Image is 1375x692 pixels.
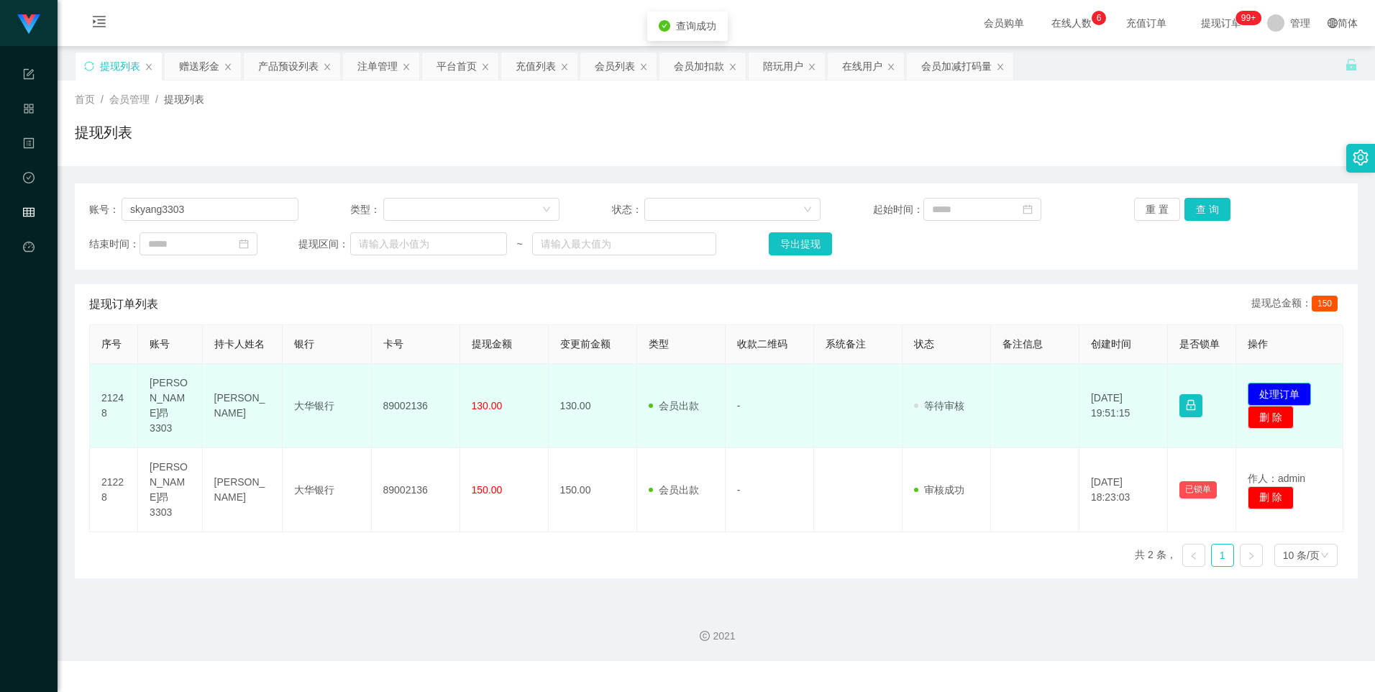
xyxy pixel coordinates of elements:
[239,239,249,249] i: 图标： 日历
[224,63,232,71] i: 图标： 关闭
[138,364,202,448] td: [PERSON_NAME]昂3303
[75,94,95,105] span: 首页
[649,338,669,350] span: 类型
[23,131,35,160] i: 图标： 个人资料
[612,202,645,217] span: 状态：
[1092,11,1106,25] sup: 6
[1201,17,1241,29] font: 提现订单
[89,202,122,217] span: 账号：
[639,63,648,71] i: 图标： 关闭
[101,94,104,105] span: /
[808,63,816,71] i: 图标： 关闭
[23,62,35,91] i: 图标： form
[560,338,611,350] span: 变更前金额
[700,631,710,641] i: 图标： 版权所有
[350,202,383,217] span: 类型：
[1248,383,1311,406] button: 处理订单
[350,232,507,255] input: 请输入最小值为
[659,484,699,496] font: 会员出款
[1182,544,1205,567] li: 上一页
[516,53,556,80] div: 充值列表
[1126,17,1166,29] font: 充值订单
[1312,296,1338,311] span: 150
[17,14,40,35] img: logo.9652507e.png
[283,448,371,532] td: 大华银行
[595,53,635,80] div: 会员列表
[1338,17,1358,29] font: 简体
[145,63,153,71] i: 图标： 关闭
[294,338,314,350] span: 银行
[1283,545,1320,566] div: 10 条/页
[323,63,332,71] i: 图标： 关闭
[214,338,265,350] span: 持卡人姓名
[873,202,923,217] span: 起始时间：
[1002,338,1043,350] span: 备注信息
[924,400,964,411] font: 等待审核
[90,364,138,448] td: 21248
[1097,11,1102,25] p: 6
[372,364,460,448] td: 89002136
[109,94,150,105] span: 会员管理
[84,61,94,71] i: 图标： 同步
[179,53,219,80] div: 赠送彩金
[560,63,569,71] i: 图标： 关闭
[921,53,992,80] div: 会员加减打码量
[1079,364,1168,448] td: [DATE] 19:51:15
[203,364,283,448] td: [PERSON_NAME]
[887,63,895,71] i: 图标： 关闭
[1240,544,1263,567] li: 下一页
[924,484,964,496] font: 审核成功
[532,232,716,255] input: 请输入最大值为
[164,94,204,105] span: 提现列表
[258,53,319,80] div: 产品预设列表
[472,400,503,411] span: 130.00
[150,338,170,350] span: 账号
[1248,473,1305,484] span: 作人：admin
[138,448,202,532] td: [PERSON_NAME]昂3303
[23,96,35,125] i: 图标： AppStore-O
[803,205,812,215] i: 图标： 向下
[1051,17,1092,29] font: 在线人数
[472,484,503,496] span: 150.00
[1248,486,1294,509] button: 删 除
[1320,551,1329,561] i: 图标： 向下
[737,400,741,411] span: -
[763,53,803,80] div: 陪玩用户
[23,165,35,194] i: 图标： check-circle-o
[1179,394,1202,417] button: 图标： 锁
[1135,544,1177,567] li: 共 2 条，
[1248,338,1268,350] span: 操作
[914,338,934,350] span: 状态
[23,200,35,229] i: 图标： table
[1235,11,1261,25] sup: 1111
[1247,552,1256,560] i: 图标： 右
[769,232,832,255] button: 导出提现
[659,20,670,32] i: 图标：check-circle
[101,338,122,350] span: 序号
[826,338,866,350] span: 系统备注
[89,296,158,313] span: 提现订单列表
[1179,338,1220,350] span: 是否锁单
[713,630,735,642] font: 2021
[674,53,724,80] div: 会员加扣款
[676,20,716,32] span: 查询成功
[89,237,140,252] span: 结束时间：
[1212,545,1233,566] a: 1
[1211,544,1234,567] li: 1
[1248,406,1294,429] button: 删 除
[1345,58,1358,71] i: 图标： 解锁
[283,364,371,448] td: 大华银行
[542,205,551,215] i: 图标： 向下
[1179,481,1217,498] button: 已锁单
[298,237,351,252] span: 提现区间：
[659,400,699,411] font: 会员出款
[1251,297,1312,309] font: 提现总金额：
[1353,150,1369,165] i: 图标： 设置
[996,63,1005,71] i: 图标： 关闭
[357,53,398,80] div: 注单管理
[728,63,737,71] i: 图标： 关闭
[75,1,124,47] i: 图标： menu-unfold
[472,338,512,350] span: 提现金额
[1091,338,1131,350] span: 创建时间
[481,63,490,71] i: 图标： 关闭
